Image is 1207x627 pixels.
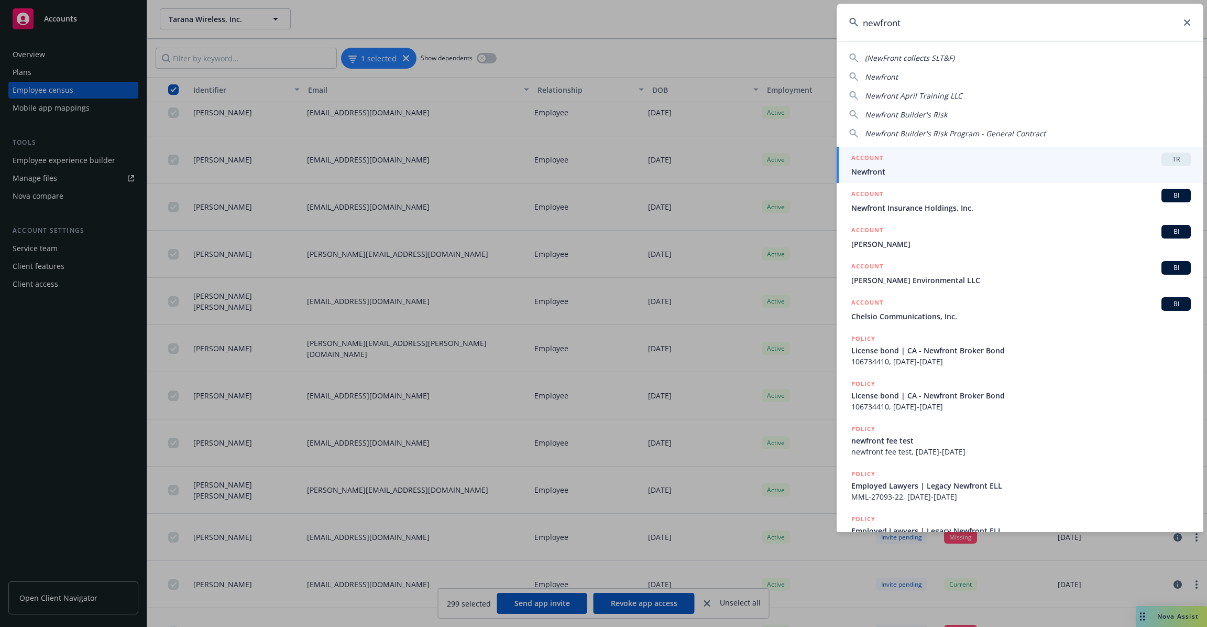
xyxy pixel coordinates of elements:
[1166,227,1187,236] span: BI
[1166,263,1187,273] span: BI
[851,514,875,524] h5: POLICY
[865,128,1046,138] span: Newfront Builder's Risk Program - General Contract
[851,446,1191,457] span: newfront fee test, [DATE]-[DATE]
[851,166,1191,177] span: Newfront
[851,345,1191,356] span: License bond | CA - Newfront Broker Bond
[851,435,1191,446] span: newfront fee test
[837,4,1203,41] input: Search...
[851,189,883,201] h5: ACCOUNT
[851,356,1191,367] span: 106734410, [DATE]-[DATE]
[851,261,883,274] h5: ACCOUNT
[851,379,875,389] h5: POLICY
[851,275,1191,286] span: [PERSON_NAME] Environmental LLC
[837,291,1203,328] a: ACCOUNTBIChelsio Communications, Inc.
[851,153,883,165] h5: ACCOUNT
[851,525,1191,536] span: Employed Lawyers | Legacy Newfront ELL
[865,110,947,120] span: Newfront Builder's Risk
[865,72,898,82] span: Newfront
[837,463,1203,508] a: POLICYEmployed Lawyers | Legacy Newfront ELLMML-27093-22, [DATE]-[DATE]
[851,311,1191,322] span: Chelsio Communications, Inc.
[1166,299,1187,309] span: BI
[851,469,875,479] h5: POLICY
[837,418,1203,463] a: POLICYnewfront fee testnewfront fee test, [DATE]-[DATE]
[851,333,875,344] h5: POLICY
[837,373,1203,418] a: POLICYLicense bond | CA - Newfront Broker Bond106734410, [DATE]-[DATE]
[851,225,883,237] h5: ACCOUNT
[851,424,875,434] h5: POLICY
[837,255,1203,291] a: ACCOUNTBI[PERSON_NAME] Environmental LLC
[851,390,1191,401] span: License bond | CA - Newfront Broker Bond
[851,202,1191,213] span: Newfront Insurance Holdings, Inc.
[837,219,1203,255] a: ACCOUNTBI[PERSON_NAME]
[837,328,1203,373] a: POLICYLicense bond | CA - Newfront Broker Bond106734410, [DATE]-[DATE]
[851,239,1191,250] span: [PERSON_NAME]
[1166,191,1187,200] span: BI
[865,91,962,101] span: Newfront April Training LLC
[837,508,1203,553] a: POLICYEmployed Lawyers | Legacy Newfront ELL
[851,297,883,310] h5: ACCOUNT
[851,401,1191,412] span: 106734410, [DATE]-[DATE]
[851,491,1191,502] span: MML-27093-22, [DATE]-[DATE]
[1166,155,1187,164] span: TR
[865,53,954,63] span: (NewFront collects SLT&F)
[851,480,1191,491] span: Employed Lawyers | Legacy Newfront ELL
[837,183,1203,219] a: ACCOUNTBINewfront Insurance Holdings, Inc.
[837,147,1203,183] a: ACCOUNTTRNewfront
